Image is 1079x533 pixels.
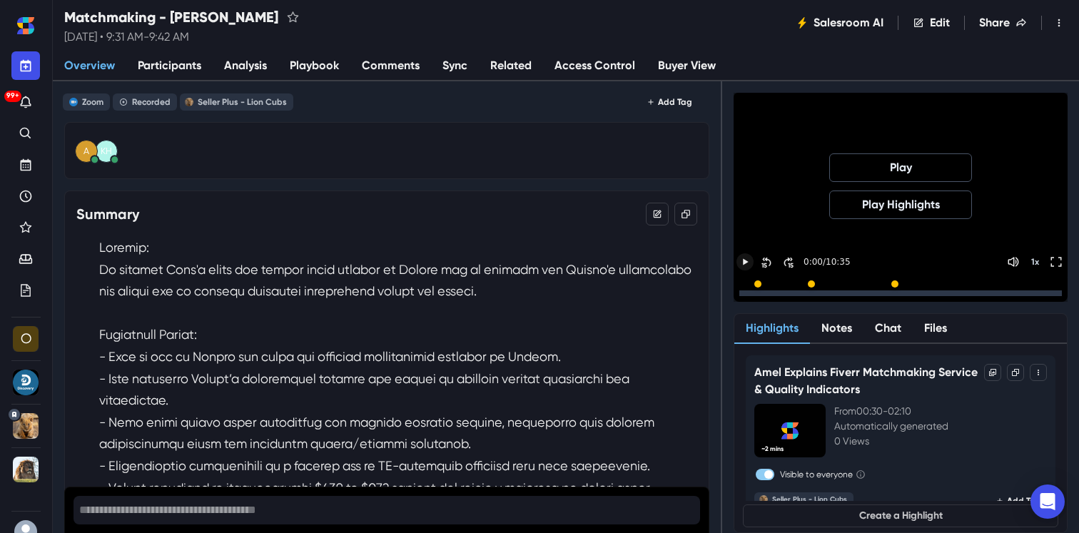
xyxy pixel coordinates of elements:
[76,205,139,223] h3: Summary
[984,364,1001,381] button: Options
[13,370,39,395] div: Discovery Calls
[646,203,669,225] button: Edit
[743,504,1058,527] button: Create a Highlight
[801,255,851,268] p: 0:00 / 10:35
[431,51,479,81] a: Sync
[674,203,697,225] button: Copy Summary
[1045,9,1073,37] button: Toggle Menu
[1026,253,1043,270] button: Change speed
[11,120,40,148] a: Search
[11,88,40,117] button: Notifications
[863,314,913,344] button: Chat
[21,332,31,345] div: Organization
[785,9,895,37] button: Salesroom AI
[1031,257,1039,267] p: 1 x
[11,51,40,80] button: New meeting
[758,253,775,270] button: Skip Back 30 Seconds
[658,57,716,74] span: Buyer View
[11,245,40,274] a: Waiting Room
[756,442,789,456] span: ~2 mins
[734,314,810,344] button: Highlights
[13,413,39,439] div: Seller Plus - Lion Cubs
[83,147,89,156] div: Amel
[754,364,978,398] p: Amel Explains Fiverr Matchmaking Service & Quality Indicators
[101,147,112,156] div: Kate Hawker
[64,57,115,74] span: Overview
[810,314,863,344] button: Notes
[834,404,1047,419] p: From 00:30 - 02:10
[13,326,39,352] div: Organization
[290,57,339,74] span: Playbook
[761,262,767,270] div: 15
[1005,253,1022,270] button: Mute
[11,277,40,305] a: Your Plans
[1030,484,1065,519] div: Open Intercom Messenger
[779,253,796,270] button: Skip Forward 30 Seconds
[754,404,826,457] img: Highlight Thumbnail
[11,183,40,211] a: Recent
[913,314,958,344] button: Files
[1007,364,1024,381] button: Copy Link
[829,191,972,219] button: Play Highlights
[132,97,171,107] div: Recorded
[11,11,40,40] a: Home
[834,419,1047,434] p: Automatically generated
[13,457,39,482] div: Seller Plus - Lions
[991,492,1047,509] button: Add Tag
[788,262,794,270] div: 15
[968,9,1038,37] button: Share
[772,495,847,504] div: Seller Plus - Lion Cubs
[1030,364,1047,381] button: Toggle Menu
[64,29,301,46] p: [DATE] • 9:31 AM - 9:42 AM
[901,9,961,37] button: Edit
[834,434,1047,449] p: 0 Views
[284,9,301,26] button: favorite this meeting
[11,214,40,243] a: Favorites
[780,468,853,481] label: Visible to everyone
[11,151,40,180] a: Upcoming
[1048,253,1065,270] button: Toggle FullScreen
[82,97,103,107] div: Zoom
[224,57,267,74] span: Analysis
[350,51,431,81] a: Comments
[642,93,698,111] button: Add Tag
[6,93,19,99] p: 99+
[829,153,972,182] button: Play
[198,97,287,107] div: Seller Plus - Lion Cubs
[185,98,193,106] img: Seller Plus - Lion Cubs
[479,51,543,81] a: Related
[736,253,754,270] button: Play
[543,51,647,81] a: Access Control
[138,57,201,74] span: Participants
[759,495,768,504] img: Seller Plus - Lion Cubs
[64,9,278,26] h2: Matchmaking - [PERSON_NAME]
